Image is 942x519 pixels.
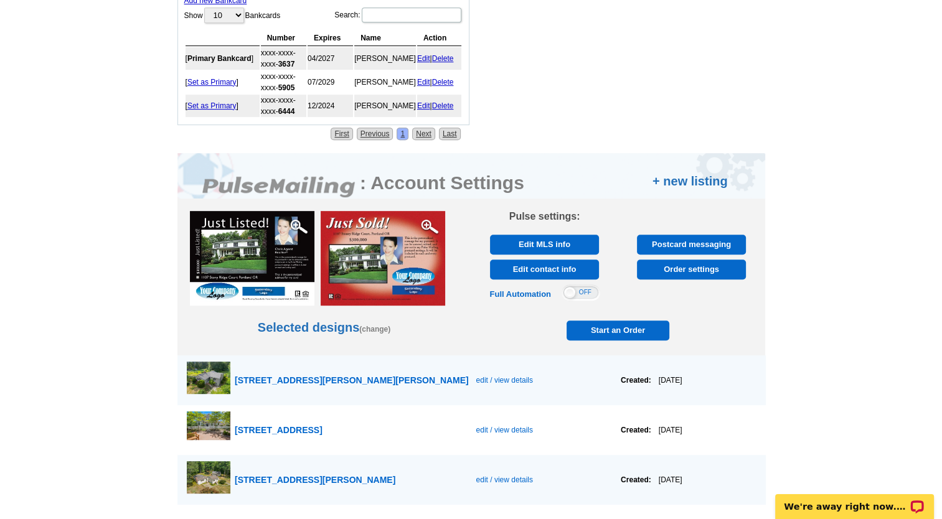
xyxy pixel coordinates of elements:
span: [DATE] [651,376,682,385]
strong: Created: [621,426,651,434]
a: Last [439,128,461,140]
td: | [417,95,461,117]
a: Edit MLS info [490,235,599,255]
a: Previous [357,128,393,140]
span: edit / view details [476,426,532,434]
td: [ ] [186,71,260,93]
label: Show Bankcards [184,6,281,24]
td: [ ] [186,47,260,70]
strong: 3637 [278,60,295,68]
b: Primary Bankcard [187,54,252,63]
img: Pulse4_RF_JL_sample.jpg [190,211,314,306]
img: thumb-689be5339a067.jpg [187,461,230,493]
td: [ ] [186,95,260,117]
a: Set as Primary [187,78,237,86]
th: Action [417,30,461,46]
a: Order settings [637,259,746,279]
img: magnify-glass.png [420,217,439,236]
th: Expires [308,30,353,46]
div: Full Automation [490,288,551,301]
span: [DATE] [651,475,682,484]
a: Edit contact info [490,259,599,279]
td: [PERSON_NAME] [354,71,416,93]
td: xxxx-xxxx-xxxx- [261,47,306,70]
td: | [417,71,461,93]
span: Order settings [641,259,742,279]
a: + new listing [652,172,728,190]
th: Number [261,30,306,46]
span: [STREET_ADDRESS] [235,425,323,435]
a: Postcard messaging [637,235,746,255]
strong: Created: [621,475,651,484]
th: Name [354,30,416,46]
p: Selected designs [177,228,471,337]
a: (change) [359,325,390,334]
td: | [417,47,461,70]
td: xxxx-xxxx-xxxx- [261,95,306,117]
span: Start an Order [570,320,667,340]
span: [DATE] [651,426,682,434]
h3: Pulse settings: [484,211,606,222]
a: Delete [432,101,454,110]
a: First [331,128,352,140]
a: [STREET_ADDRESS][PERSON_NAME] edit / view details Created:[DATE] [177,455,766,505]
a: Edit [417,78,430,86]
span: [STREET_ADDRESS][PERSON_NAME] [235,475,395,485]
span: Edit contact info [494,259,595,279]
img: thumb-68a52136e712c.jpg [187,362,230,394]
span: Edit MLS info [494,235,595,255]
a: Set as Primary [187,101,237,110]
img: thumb-689d3d31cccc1.jpg [187,411,230,441]
a: Delete [432,54,454,63]
label: Search: [334,6,462,24]
a: Edit [417,54,430,63]
td: 04/2027 [308,47,353,70]
td: 12/2024 [308,95,353,117]
a: Next [412,128,435,140]
img: logo.png [202,176,358,199]
h2: : Account Settings [360,172,524,194]
td: xxxx-xxxx-xxxx- [261,71,306,93]
iframe: LiveChat chat widget [767,480,942,519]
img: Pulse1_js_RF_sample.jpg [321,211,445,306]
a: 1 [397,128,408,140]
span: Postcard messaging [641,235,742,255]
a: [STREET_ADDRESS] edit / view details Created:[DATE] [177,405,766,455]
input: Search: [362,7,461,22]
a: Start an Order [567,320,669,340]
td: 07/2029 [308,71,353,93]
a: Delete [432,78,454,86]
td: [PERSON_NAME] [354,47,416,70]
img: magnify-glass.png [290,217,308,236]
strong: 5905 [278,83,295,92]
select: ShowBankcards [204,7,244,23]
a: Edit [417,101,430,110]
span: edit / view details [476,376,532,385]
strong: 6444 [278,107,295,116]
span: edit / view details [476,475,532,484]
a: [STREET_ADDRESS][PERSON_NAME][PERSON_NAME] edit / view details Created:[DATE] [177,355,766,405]
strong: Created: [621,376,651,385]
td: [PERSON_NAME] [354,95,416,117]
span: [STREET_ADDRESS][PERSON_NAME][PERSON_NAME] [235,375,469,385]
